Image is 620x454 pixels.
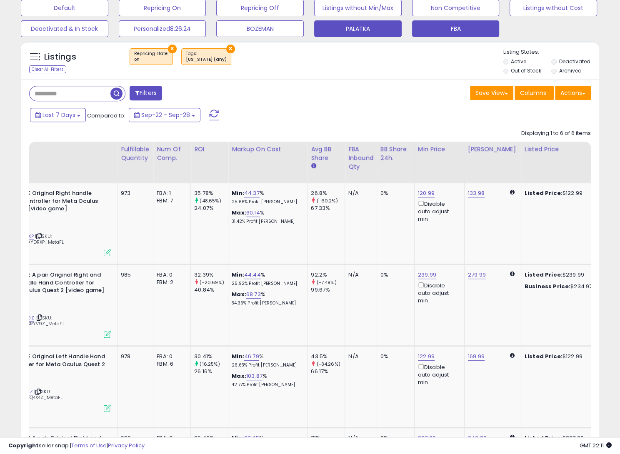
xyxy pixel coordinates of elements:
div: on [134,57,168,62]
a: Terms of Use [71,442,107,449]
div: FBM: 2 [157,279,184,286]
button: Sep-22 - Sep-28 [129,108,200,122]
div: 32.39% [194,271,228,279]
div: Clear All Filters [29,65,66,73]
button: Personalized8.26.24 [119,20,206,37]
small: (-60.2%) [316,197,337,204]
div: N/A [348,271,370,279]
span: Columns [520,89,546,97]
div: Disable auto adjust min [418,281,458,304]
small: (-20.69%) [200,279,224,286]
div: [PERSON_NAME] [468,145,517,154]
div: Avg BB Share [311,145,341,162]
div: 0% [380,190,408,197]
div: % [232,353,301,368]
b: Max: [232,290,246,298]
div: 30.41% [194,353,228,360]
div: 99.67% [311,286,345,294]
a: 133.98 [468,189,485,197]
div: 92.2% [311,271,345,279]
b: Min: [232,189,244,197]
a: 239.99 [418,271,436,279]
a: 46.79 [244,352,259,361]
b: Max: [232,209,246,217]
a: 279.99 [468,271,486,279]
div: seller snap | | [8,442,145,450]
a: 44.37 [244,189,260,197]
div: 973 [121,190,147,197]
p: 25.66% Profit [PERSON_NAME] [232,199,301,205]
label: Deactivated [559,58,590,65]
a: 169.99 [468,352,485,361]
div: N/A [348,190,370,197]
button: Filters [130,86,162,100]
small: (48.65%) [200,197,221,204]
button: BOZEMAN [216,20,304,37]
p: 31.42% Profit [PERSON_NAME] [232,219,301,225]
div: 0% [380,271,408,279]
div: $239.99 [525,271,594,279]
div: Markup on Cost [232,145,304,154]
div: Disable auto adjust min [418,199,458,223]
div: % [232,209,301,225]
strong: Copyright [8,442,39,449]
div: Displaying 1 to 6 of 6 items [521,130,591,137]
span: Sep-22 - Sep-28 [141,111,190,119]
div: % [232,190,301,205]
div: N/A [348,353,370,360]
div: FBA inbound Qty [348,145,373,171]
div: FBA: 0 [157,271,184,279]
b: Min: [232,271,244,279]
small: (-7.49%) [316,279,336,286]
div: 43.5% [311,353,345,360]
span: Last 7 Days [42,111,75,119]
div: ROI [194,145,225,154]
span: 2025-10-6 22:11 GMT [580,442,612,449]
th: The percentage added to the cost of goods (COGS) that forms the calculator for Min & Max prices. [228,142,307,183]
button: × [168,45,177,53]
div: Disable auto adjust min [418,362,458,386]
div: Min Price [418,145,461,154]
div: FBA: 0 [157,353,184,360]
div: 67.33% [311,205,345,212]
div: $122.99 [525,353,594,360]
b: GFTVRCE Original Right handle Hand Controller for Meta Oculus Quest 2 [video game] [5,190,106,215]
div: 35.78% [194,190,228,197]
button: Actions [555,86,591,100]
button: PALATKA [314,20,402,37]
small: (-34.26%) [316,361,340,367]
a: 60.14 [246,209,260,217]
a: 44.44 [244,271,261,279]
div: Fulfillable Quantity [121,145,150,162]
b: Listed Price: [525,352,562,360]
p: 42.77% Profit [PERSON_NAME] [232,382,301,388]
p: Listing States: [503,48,600,56]
a: 120.99 [418,189,435,197]
div: 26.8% [311,190,345,197]
small: (16.25%) [200,361,220,367]
a: 68.73 [246,290,261,299]
div: FBM: 7 [157,197,184,205]
div: 26.16% [194,368,228,375]
button: × [226,45,235,53]
label: Archived [559,67,582,74]
div: FBA: 1 [157,190,184,197]
div: Listed Price [525,145,597,154]
div: [US_STATE] (any) [186,57,227,62]
div: % [232,271,301,287]
div: % [232,291,301,306]
div: 985 [121,271,147,279]
div: 978 [121,353,147,360]
button: Save View [470,86,513,100]
b: GFTVRCE A pair Original Right and Left handle Hand Controller for Meta Oculus Quest 2 [video game] [5,271,106,297]
h5: Listings [44,51,76,63]
b: Listed Price: [525,271,562,279]
div: BB Share 24h. [380,145,411,162]
p: 26.63% Profit [PERSON_NAME] [232,362,301,368]
div: $234.97 [525,283,594,290]
a: Privacy Policy [108,442,145,449]
b: Max: [232,372,246,380]
button: Last 7 Days [30,108,86,122]
span: Compared to: [87,112,125,120]
p: 25.92% Profit [PERSON_NAME] [232,281,301,287]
